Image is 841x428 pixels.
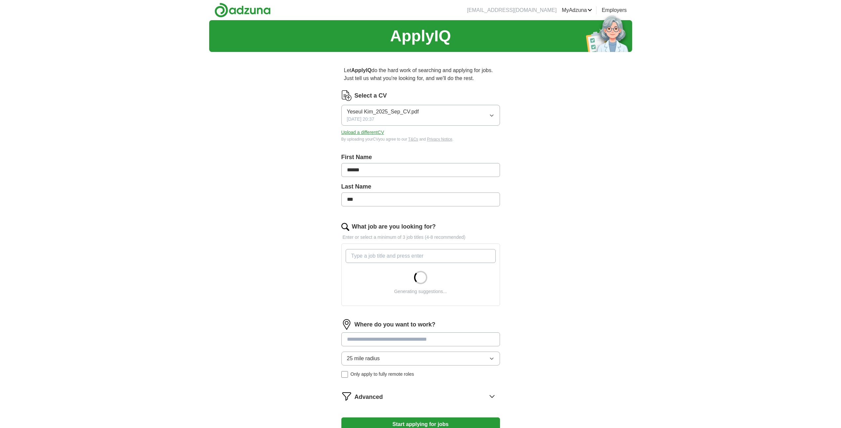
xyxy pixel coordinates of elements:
span: Advanced [355,393,383,402]
label: Last Name [341,182,500,191]
button: Yeseul Kim_2025_Sep_CV.pdf[DATE] 20:37 [341,105,500,126]
input: Type a job title and press enter [346,249,496,263]
h1: ApplyIQ [390,24,451,48]
li: [EMAIL_ADDRESS][DOMAIN_NAME] [467,6,556,14]
img: search.png [341,223,349,231]
a: Privacy Notice [427,137,452,142]
label: What job are you looking for? [352,222,436,231]
a: MyAdzuna [562,6,592,14]
p: Let do the hard work of searching and applying for jobs. Just tell us what you're looking for, an... [341,64,500,85]
label: Select a CV [355,91,387,100]
strong: ApplyIQ [351,67,371,73]
span: Yeseul Kim_2025_Sep_CV.pdf [347,108,419,116]
span: 25 mile radius [347,355,380,363]
a: T&Cs [408,137,418,142]
label: Where do you want to work? [355,320,436,329]
label: First Name [341,153,500,162]
button: 25 mile radius [341,352,500,365]
span: Only apply to fully remote roles [351,371,414,378]
button: Upload a differentCV [341,129,384,136]
input: Only apply to fully remote roles [341,371,348,378]
img: location.png [341,319,352,330]
div: By uploading your CV you agree to our and . [341,136,500,142]
a: Employers [602,6,627,14]
img: filter [341,391,352,402]
img: Adzuna logo [214,3,271,18]
p: Enter or select a minimum of 3 job titles (4-8 recommended) [341,234,500,241]
div: Generating suggestions... [394,288,447,295]
span: [DATE] 20:37 [347,116,374,123]
img: CV Icon [341,90,352,101]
